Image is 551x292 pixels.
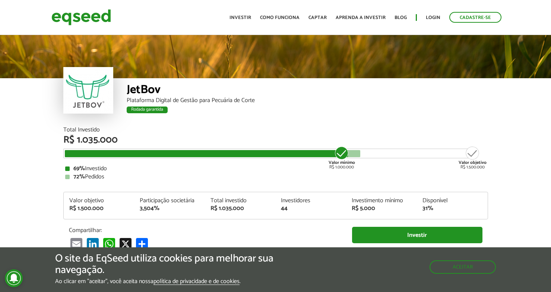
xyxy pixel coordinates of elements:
div: R$ 1.500.000 [459,146,487,169]
p: Compartilhar: [69,227,341,234]
strong: 72% [73,172,85,182]
div: Investimento mínimo [352,198,411,204]
p: Ao clicar em "aceitar", você aceita nossa . [55,278,320,285]
div: Pedidos [65,174,486,180]
div: JetBov [127,84,488,98]
strong: Valor objetivo [459,159,487,166]
div: R$ 1.035.000 [63,135,488,145]
div: Total Investido [63,127,488,133]
a: Cadastre-se [449,12,501,23]
div: R$ 1.000.000 [328,146,356,169]
div: 3,504% [140,206,199,212]
div: Plataforma Digital de Gestão para Pecuária de Corte [127,98,488,104]
a: X [118,238,133,250]
a: Investir [229,15,251,20]
div: 44 [281,206,341,212]
a: LinkedIn [85,238,100,250]
a: Como funciona [260,15,300,20]
a: Captar [308,15,327,20]
a: Compartilhar [134,238,149,250]
div: Participação societária [140,198,199,204]
div: Total investido [210,198,270,204]
div: R$ 1.500.000 [69,206,129,212]
a: Login [426,15,440,20]
a: Email [69,238,84,250]
a: Investir [352,227,482,244]
div: Disponível [422,198,482,204]
h5: O site da EqSeed utiliza cookies para melhorar sua navegação. [55,253,320,276]
strong: 69% [73,164,85,174]
div: 31% [422,206,482,212]
div: Valor objetivo [69,198,129,204]
div: R$ 1.035.000 [210,206,270,212]
img: EqSeed [51,7,111,27]
div: Investido [65,166,486,172]
div: Rodada garantida [127,107,168,113]
a: WhatsApp [102,238,117,250]
div: Investidores [281,198,341,204]
a: Aprenda a investir [336,15,386,20]
a: Blog [395,15,407,20]
button: Aceitar [430,260,496,274]
a: política de privacidade e de cookies [153,279,240,285]
div: R$ 5.000 [352,206,411,212]
strong: Valor mínimo [329,159,355,166]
